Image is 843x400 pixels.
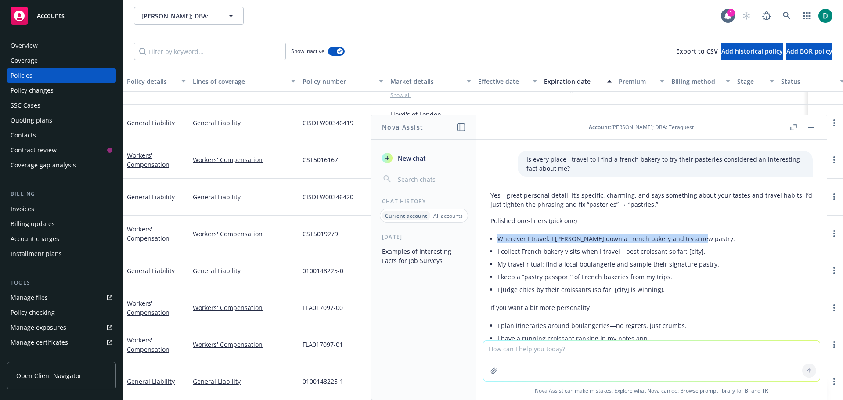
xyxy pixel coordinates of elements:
p: Yes—great personal detail! It’s specific, charming, and says something about your tastes and trav... [490,191,813,209]
img: photo [818,9,832,23]
a: more [829,118,839,128]
a: Workers' Compensation [193,340,295,349]
a: more [829,155,839,165]
div: Stage [737,77,764,86]
li: Wherever I travel, I [PERSON_NAME] down a French bakery and try a new pastry. [497,232,813,245]
button: Billing method [668,71,734,92]
div: Expiration date [544,77,602,86]
div: Invoices [11,202,34,216]
div: Lloyd's of London, Commodore Insurance [390,110,471,128]
p: Current account [385,212,427,220]
h1: Nova Assist [382,123,423,132]
a: Contacts [7,128,116,142]
div: Billing method [671,77,721,86]
li: I collect French bakery visits when I travel—best croissant so far: [city]. [497,245,813,258]
a: more [829,228,839,239]
button: Add historical policy [721,43,783,60]
li: My travel ritual: find a local boulangerie and sample their signature pastry. [497,258,813,270]
a: Start snowing [738,7,755,25]
a: more [829,303,839,313]
div: Tools [7,278,116,287]
p: All accounts [433,212,463,220]
a: Workers' Compensation [127,151,169,169]
a: Policies [7,68,116,83]
div: Account charges [11,232,59,246]
a: Quoting plans [7,113,116,127]
div: Contacts [11,128,36,142]
input: Search chats [396,173,466,185]
a: Installment plans [7,247,116,261]
span: FLA017097-01 [303,340,343,349]
span: New chat [396,154,426,163]
span: CST5016167 [303,155,338,164]
button: [PERSON_NAME]; DBA: Teraquest [134,7,244,25]
span: Account [589,123,610,131]
div: Manage files [11,291,48,305]
span: Show all [390,91,471,99]
span: Nova Assist can make mistakes. Explore what Nova can do: Browse prompt library for and [480,382,823,400]
a: Billing updates [7,217,116,231]
span: 0100148225-1 [303,377,343,386]
span: Open Client Navigator [16,371,82,380]
a: Manage claims [7,350,116,364]
a: Workers' Compensation [193,229,295,238]
a: Contract review [7,143,116,157]
a: Accounts [7,4,116,28]
a: General Liability [193,266,295,275]
a: Coverage gap analysis [7,158,116,172]
div: Policy details [127,77,176,86]
a: General Liability [127,377,175,386]
button: Add BOR policy [786,43,832,60]
a: Workers' Compensation [193,303,295,312]
div: Policy changes [11,83,54,97]
div: Market details [390,77,461,86]
a: Manage files [7,291,116,305]
li: I have a running croissant ranking in my notes app. [497,332,813,345]
span: 0100148225-0 [303,266,343,275]
div: Overview [11,39,38,53]
span: CST5019279 [303,229,338,238]
a: General Liability [193,118,295,127]
div: Contract review [11,143,57,157]
button: Expiration date [540,71,615,92]
a: Search [778,7,796,25]
button: Examples of Interesting Facts for Job Surveys [378,244,469,268]
div: Premium [619,77,655,86]
a: BI [745,387,750,394]
div: Installment plans [11,247,62,261]
div: Policy checking [11,306,55,320]
a: Manage exposures [7,321,116,335]
div: Billing [7,190,116,198]
div: Coverage [11,54,38,68]
a: Workers' Compensation [127,336,169,353]
input: Filter by keyword... [134,43,286,60]
button: New chat [378,150,469,166]
a: Invoices [7,202,116,216]
a: Report a Bug [758,7,775,25]
button: Policy details [123,71,189,92]
div: Status [781,77,835,86]
button: Lines of coverage [189,71,299,92]
span: Show inactive [291,47,324,55]
a: General Liability [127,193,175,201]
a: Policy checking [7,306,116,320]
button: Policy number [299,71,387,92]
div: Manage claims [11,350,55,364]
div: [DATE] [371,233,476,241]
div: Manage certificates [11,335,68,350]
span: Add BOR policy [786,47,832,55]
li: I keep a “pastry passport” of French bakeries from my trips. [497,270,813,283]
a: TR [762,387,768,394]
span: Export to CSV [676,47,718,55]
a: more [829,191,839,202]
span: [PERSON_NAME]; DBA: Teraquest [141,11,217,21]
p: Is every place I travel to I find a french bakery to try their pasteries considered an interestin... [526,155,804,173]
a: more [829,376,839,387]
a: General Liability [193,377,295,386]
p: If you want a bit more personality [490,303,813,312]
a: more [829,339,839,350]
a: Account charges [7,232,116,246]
div: 1 [727,9,735,17]
a: more [829,265,839,276]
